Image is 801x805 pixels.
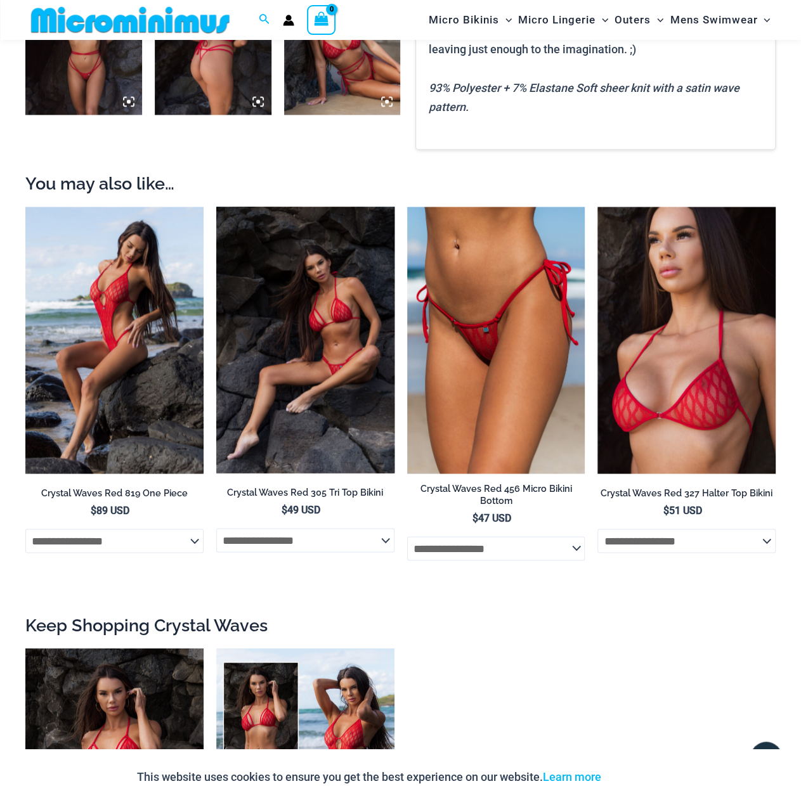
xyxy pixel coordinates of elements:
[596,4,608,36] span: Menu Toggle
[25,207,204,473] a: Crystal Waves Red 819 One Piece 04Crystal Waves Red 819 One Piece 03Crystal Waves Red 819 One Pie...
[25,207,204,473] img: Crystal Waves Red 819 One Piece 04
[663,504,669,516] span: $
[472,512,511,524] bdi: 47 USD
[407,482,585,511] a: Crystal Waves Red 456 Micro Bikini Bottom
[515,4,611,36] a: Micro LingerieMenu ToggleMenu Toggle
[663,504,702,516] bdi: 51 USD
[615,4,651,36] span: Outers
[426,4,515,36] a: Micro BikinisMenu ToggleMenu Toggle
[757,4,770,36] span: Menu Toggle
[283,15,294,26] a: Account icon link
[597,487,776,499] h2: Crystal Waves Red 327 Halter Top Bikini
[429,81,739,113] i: 93% Polyester + 7% Elastane Soft sheer knit with a satin wave pattern.
[91,504,129,516] bdi: 89 USD
[25,487,204,503] a: Crystal Waves Red 819 One Piece
[518,4,596,36] span: Micro Lingerie
[597,487,776,503] a: Crystal Waves Red 327 Halter Top Bikini
[282,503,287,515] span: $
[611,4,667,36] a: OutersMenu ToggleMenu Toggle
[543,770,601,783] a: Learn more
[216,486,394,503] a: Crystal Waves Red 305 Tri Top Bikini
[597,207,776,473] img: Crystal Waves 327 Halter Top 01
[651,4,663,36] span: Menu Toggle
[429,4,499,36] span: Micro Bikinis
[424,2,776,38] nav: Site Navigation
[137,768,601,787] p: This website uses cookies to ensure you get the best experience on our website.
[216,207,394,473] img: Crystal Waves 305 Tri Top 4149 Thong 04
[91,504,96,516] span: $
[667,4,773,36] a: Mens SwimwearMenu ToggleMenu Toggle
[26,6,235,34] img: MM SHOP LOGO FLAT
[25,172,776,195] h2: You may also like…
[407,207,585,473] img: Crystal Waves 456 Bottom 02
[597,207,776,473] a: Crystal Waves 327 Halter Top 01Crystal Waves 327 Halter Top 4149 Thong 01Crystal Waves 327 Halter...
[472,512,478,524] span: $
[25,614,776,636] h2: Keep Shopping Crystal Waves
[670,4,757,36] span: Mens Swimwear
[216,207,394,473] a: Crystal Waves 305 Tri Top 01Crystal Waves 305 Tri Top 4149 Thong 04Crystal Waves 305 Tri Top 4149...
[216,486,394,498] h2: Crystal Waves Red 305 Tri Top Bikini
[259,12,270,28] a: Search icon link
[407,207,585,473] a: Crystal Waves 456 Bottom 02Crystal Waves 456 Bottom 01Crystal Waves 456 Bottom 01
[407,482,585,506] h2: Crystal Waves Red 456 Micro Bikini Bottom
[25,487,204,499] h2: Crystal Waves Red 819 One Piece
[307,5,336,34] a: View Shopping Cart, empty
[282,503,320,515] bdi: 49 USD
[611,762,665,792] button: Accept
[499,4,512,36] span: Menu Toggle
